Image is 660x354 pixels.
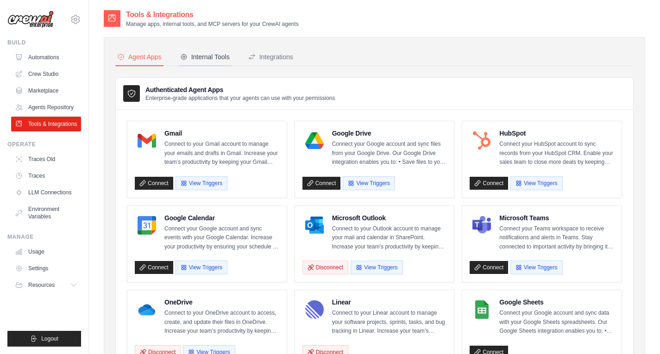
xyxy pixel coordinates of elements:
[164,213,279,223] h4: Google Calendar
[180,52,230,62] div: Internal Tools
[11,152,81,167] a: Traces Old
[499,224,614,252] p: Connect your Teams workspace to receive notifications and alerts in Teams. Stay connected to impo...
[499,140,614,167] p: Connect your HubSpot account to sync records from your HubSpot CRM. Enable your sales team to clo...
[470,261,508,274] a: Connect
[470,177,508,190] a: Connect
[41,335,58,342] span: Logout
[11,168,81,183] a: Traces
[305,300,324,319] img: Linear Logo
[248,52,293,62] div: Integrations
[145,94,335,102] p: Enterprise-grade applications that your agents can use with your permissions
[7,11,54,28] img: Logo
[343,176,395,190] button: View Triggers
[351,261,402,274] button: View Triggers
[115,49,163,66] button: Agent Apps
[302,177,341,190] a: Connect
[11,50,81,65] a: Automations
[510,261,562,274] button: View Triggers
[7,39,81,46] div: Build
[7,233,81,241] div: Manage
[164,309,279,336] p: Connect to your OneDrive account to access, create, and update their files in OneDrive. Increase ...
[472,300,491,319] img: Google Sheets Logo
[126,9,299,20] h2: Tools & Integrations
[11,67,81,81] a: Crew Studio
[138,300,156,319] img: OneDrive Logo
[332,309,447,336] p: Connect to your Linear account to manage your software projects, sprints, tasks, and bug tracking...
[7,331,81,347] button: Logout
[28,281,55,289] span: Resources
[499,213,614,223] h4: Microsoft Teams
[472,131,491,150] img: HubSpot Logo
[499,309,614,336] p: Connect your Google account and sync data with your Google Sheets spreadsheets. Our Google Sheets...
[332,213,447,223] h4: Microsoft Outlook
[11,117,81,131] a: Tools & Integrations
[11,100,81,115] a: Agents Repository
[164,298,279,307] h4: OneDrive
[135,261,173,274] a: Connect
[332,224,447,252] p: Connect to your Outlook account to manage your mail and calendar in SharePoint. Increase your tea...
[126,20,299,28] p: Manage apps, internal tools, and MCP servers for your CrewAI agents
[499,129,614,138] h4: HubSpot
[499,298,614,307] h4: Google Sheets
[135,177,173,190] a: Connect
[117,52,162,62] div: Agent Apps
[176,261,227,274] button: View Triggers
[510,176,562,190] button: View Triggers
[145,85,335,94] h3: Authenticated Agent Apps
[164,140,279,167] p: Connect to your Gmail account to manage your emails and drafts in Gmail. Increase your team’s pro...
[11,185,81,200] a: LLM Connections
[246,49,295,66] button: Integrations
[164,224,279,252] p: Connect your Google account and sync events with your Google Calendar. Increase your productivity...
[332,140,447,167] p: Connect your Google account and sync files from your Google Drive. Our Google Drive integration e...
[11,83,81,98] a: Marketplace
[305,216,324,235] img: Microsoft Outlook Logo
[11,202,81,224] a: Environment Variables
[164,129,279,138] h4: Gmail
[11,278,81,292] button: Resources
[178,49,232,66] button: Internal Tools
[11,261,81,276] a: Settings
[472,216,491,235] img: Microsoft Teams Logo
[302,261,348,274] button: Disconnect
[138,131,156,150] img: Gmail Logo
[7,141,81,148] div: Operate
[176,176,227,190] button: View Triggers
[332,298,447,307] h4: Linear
[138,216,156,235] img: Google Calendar Logo
[11,244,81,259] a: Usage
[305,131,324,150] img: Google Drive Logo
[332,129,447,138] h4: Google Drive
